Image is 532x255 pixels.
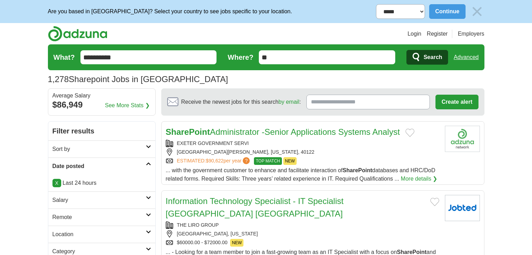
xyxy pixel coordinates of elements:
[54,52,75,63] label: What?
[52,179,151,187] p: Last 24 hours
[166,167,435,182] span: ... with the government customer to enhance and facilitate interaction of databases and HRC/DoD r...
[48,158,155,175] a: Date posted
[52,230,146,239] h2: Location
[206,158,224,163] span: $90,622
[48,7,292,16] p: Are you based in [GEOGRAPHIC_DATA]? Select your country to see jobs specific to your location.
[278,99,299,105] a: by email
[52,196,146,204] h2: Salary
[48,122,155,140] h2: Filter results
[454,50,478,64] a: Advanced
[166,221,439,229] div: THE LIRO GROUP
[430,198,439,206] button: Add to favorite jobs
[230,239,243,247] span: NEW
[166,127,210,137] strong: SharePoint
[166,196,344,218] a: Information Technology Specialist - IT Specialist [GEOGRAPHIC_DATA] [GEOGRAPHIC_DATA]
[166,148,439,156] div: [GEOGRAPHIC_DATA][PERSON_NAME], [US_STATE], 40122
[48,226,155,243] a: Location
[177,157,251,165] a: ESTIMATED:$90,622per year?
[181,98,301,106] span: Receive the newest jobs for this search :
[228,52,253,63] label: Where?
[52,145,146,153] h2: Sort by
[397,249,426,255] strong: SharePoint
[48,74,228,84] h1: Sharepoint Jobs in [GEOGRAPHIC_DATA]
[427,30,448,38] a: Register
[48,191,155,209] a: Salary
[401,175,438,183] a: More details ❯
[166,127,400,137] a: SharePointAdministrator -Senior Applications Systems Analyst
[48,26,107,42] img: Adzuna logo
[254,157,282,165] span: TOP MATCH
[407,30,421,38] a: Login
[243,157,250,164] span: ?
[48,73,69,86] span: 1,278
[166,140,439,147] div: EXETER GOVERNMENT SERVI
[52,99,151,111] div: $86,949
[48,140,155,158] a: Sort by
[166,230,439,238] div: [GEOGRAPHIC_DATA], [US_STATE]
[52,213,146,221] h2: Remote
[470,4,484,19] img: icon_close_no_bg.svg
[105,101,150,110] a: See More Stats ❯
[52,162,146,170] h2: Date posted
[445,195,480,221] img: Company logo
[52,179,61,187] a: X
[166,239,439,247] div: $60000.00 - $72000.00
[424,50,442,64] span: Search
[406,50,448,65] button: Search
[48,209,155,226] a: Remote
[283,157,297,165] span: NEW
[343,167,372,173] strong: SharePoint
[445,126,480,152] img: Company logo
[435,95,478,109] button: Create alert
[405,129,414,137] button: Add to favorite jobs
[52,93,151,99] div: Average Salary
[458,30,484,38] a: Employers
[429,4,465,19] button: Continue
